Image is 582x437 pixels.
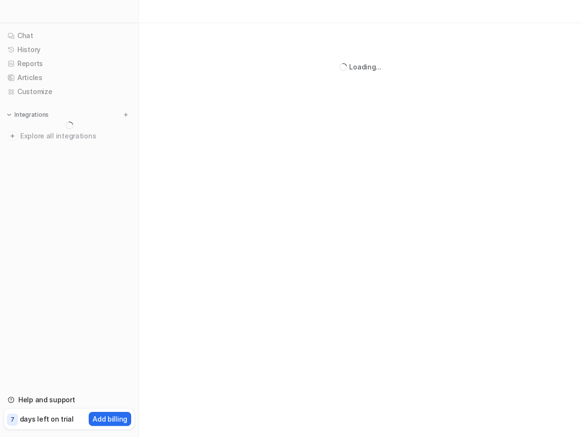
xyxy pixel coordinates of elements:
button: Integrations [4,110,52,120]
img: explore all integrations [8,131,17,141]
p: Add billing [93,414,127,424]
p: Integrations [14,111,49,119]
p: days left on trial [20,414,74,424]
a: Reports [4,57,135,70]
a: Articles [4,71,135,84]
img: expand menu [6,111,13,118]
a: Customize [4,85,135,98]
p: 7 [11,415,14,424]
div: Loading... [349,62,381,72]
a: Explore all integrations [4,129,135,143]
span: Explore all integrations [20,128,131,144]
a: Help and support [4,393,135,407]
a: History [4,43,135,56]
img: menu_add.svg [122,111,129,118]
a: Chat [4,29,135,42]
button: Add billing [89,412,131,426]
